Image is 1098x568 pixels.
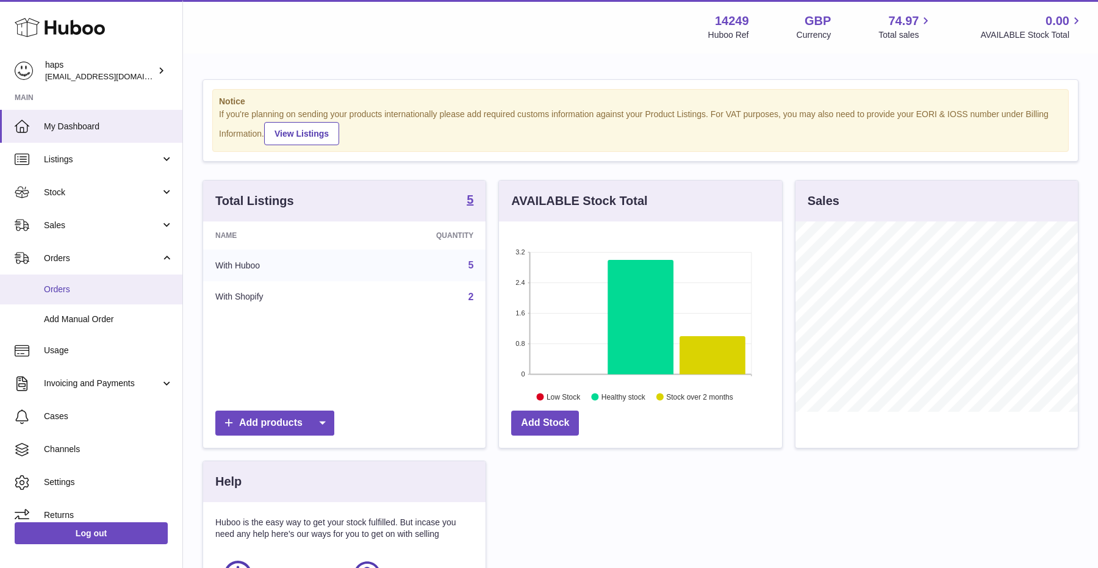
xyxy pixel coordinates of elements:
h3: Help [215,473,242,490]
h3: Total Listings [215,193,294,209]
span: Total sales [878,29,933,41]
strong: 14249 [715,13,749,29]
span: My Dashboard [44,121,173,132]
a: 5 [468,260,473,270]
a: Add products [215,411,334,436]
h3: AVAILABLE Stock Total [511,193,647,209]
span: Orders [44,284,173,295]
span: Usage [44,345,173,356]
strong: GBP [805,13,831,29]
span: Sales [44,220,160,231]
text: Low Stock [547,392,581,401]
span: AVAILABLE Stock Total [980,29,1083,41]
span: Add Manual Order [44,314,173,325]
span: Invoicing and Payments [44,378,160,389]
span: Listings [44,154,160,165]
text: 3.2 [516,248,525,256]
text: 0.8 [516,340,525,347]
span: Stock [44,187,160,198]
span: 74.97 [888,13,919,29]
th: Quantity [356,221,486,250]
a: Add Stock [511,411,579,436]
span: Orders [44,253,160,264]
a: 0.00 AVAILABLE Stock Total [980,13,1083,41]
th: Name [203,221,356,250]
text: 2.4 [516,279,525,286]
a: 74.97 Total sales [878,13,933,41]
span: Channels [44,444,173,455]
span: Settings [44,476,173,488]
text: Stock over 2 months [667,392,733,401]
a: View Listings [264,122,339,145]
div: Huboo Ref [708,29,749,41]
h3: Sales [808,193,839,209]
strong: 5 [467,193,473,206]
td: With Shopify [203,281,356,313]
td: With Huboo [203,250,356,281]
span: [EMAIL_ADDRESS][DOMAIN_NAME] [45,71,179,81]
span: 0.00 [1046,13,1069,29]
text: Healthy stock [601,392,646,401]
text: 0 [522,370,525,378]
a: 5 [467,193,473,208]
div: Currency [797,29,831,41]
span: Returns [44,509,173,521]
img: hello@gethaps.co.uk [15,62,33,80]
div: If you're planning on sending your products internationally please add required customs informati... [219,109,1062,145]
div: haps [45,59,155,82]
a: 2 [468,292,473,302]
text: 1.6 [516,309,525,317]
p: Huboo is the easy way to get your stock fulfilled. But incase you need any help here's our ways f... [215,517,473,540]
span: Cases [44,411,173,422]
a: Log out [15,522,168,544]
strong: Notice [219,96,1062,107]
